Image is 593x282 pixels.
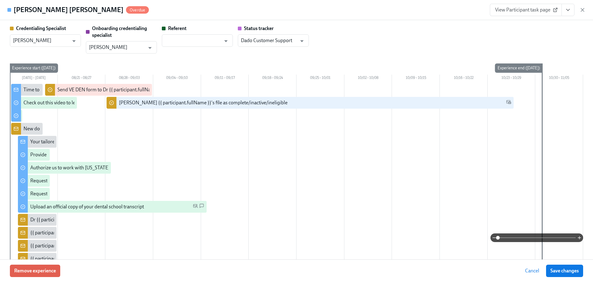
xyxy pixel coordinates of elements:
div: New doctor enrolled in OCC licensure process: {{ participant.fullName }} [23,125,175,132]
span: View Participant task page [495,7,557,13]
div: Provide us with some extra info for the [US_STATE] state application [30,151,172,158]
button: Open [297,36,307,46]
button: Open [145,43,155,53]
div: Your tailored to-do list for [US_STATE] licensing process [30,138,147,145]
button: Remove experience [10,265,60,277]
div: 09/18 – 09/24 [249,75,296,83]
div: 09/25 – 10/01 [296,75,344,83]
strong: Referent [168,25,187,31]
span: Work Email [506,99,511,106]
div: Request your JCDNE scores [30,190,89,197]
div: 10/23 – 10/29 [488,75,536,83]
strong: Status tracker [244,25,274,31]
button: Cancel [521,265,544,277]
div: Authorize us to work with [US_STATE] on your behalf [30,164,141,171]
button: View task page [561,4,574,16]
span: Remove experience [14,268,56,274]
div: [PERSON_NAME] {{ participant.fullName }}'s file as complete/inactive/ineligible [119,99,288,106]
h4: [PERSON_NAME] [PERSON_NAME] [14,5,124,15]
div: Dr {{ participant.fullName }} sent [US_STATE] licensing requirements [30,216,175,223]
button: Save changes [546,265,583,277]
div: 09/04 – 09/10 [153,75,201,83]
span: Save changes [550,268,579,274]
strong: Credentialing Specialist [16,25,66,31]
div: {{ participant.fullName }} has provided their transcript [30,255,144,262]
div: 08/28 – 09/03 [105,75,153,83]
div: Send VE DEN form to Dr {{ participant.fullName }}'s referent [57,86,183,93]
div: 10/30 – 11/05 [535,75,583,83]
div: {{ participant.fullName }} has uploaded a receipt for their JCDNE test scores [30,242,189,249]
div: 09/11 – 09/17 [201,75,249,83]
div: [DATE] – [DATE] [10,75,58,83]
div: Experience start ([DATE]) [10,63,58,73]
div: 08/21 – 08/27 [58,75,106,83]
div: Time to begin your [US_STATE] license application [23,86,128,93]
div: {{ participant.fullName }} has uploaded a receipt for their regional test scores [30,229,191,236]
div: Check out this video to learn more about the OCC [23,99,127,106]
strong: Onboarding credentialing specialist [92,25,147,38]
span: Personal Email [193,203,198,210]
button: Open [221,36,231,46]
div: 10/02 – 10/08 [344,75,392,83]
div: 10/16 – 10/22 [440,75,488,83]
div: Upload an official copy of your dental school transcript [30,203,144,210]
span: SMS [199,203,204,210]
span: Overdue [126,8,149,12]
button: Open [69,36,79,46]
div: Request proof of your {{ participant.regionalExamPassed }} test scores [30,177,178,184]
a: View Participant task page [490,4,562,16]
div: 10/09 – 10/15 [392,75,440,83]
div: Experience end ([DATE]) [495,63,542,73]
span: Cancel [525,268,539,274]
